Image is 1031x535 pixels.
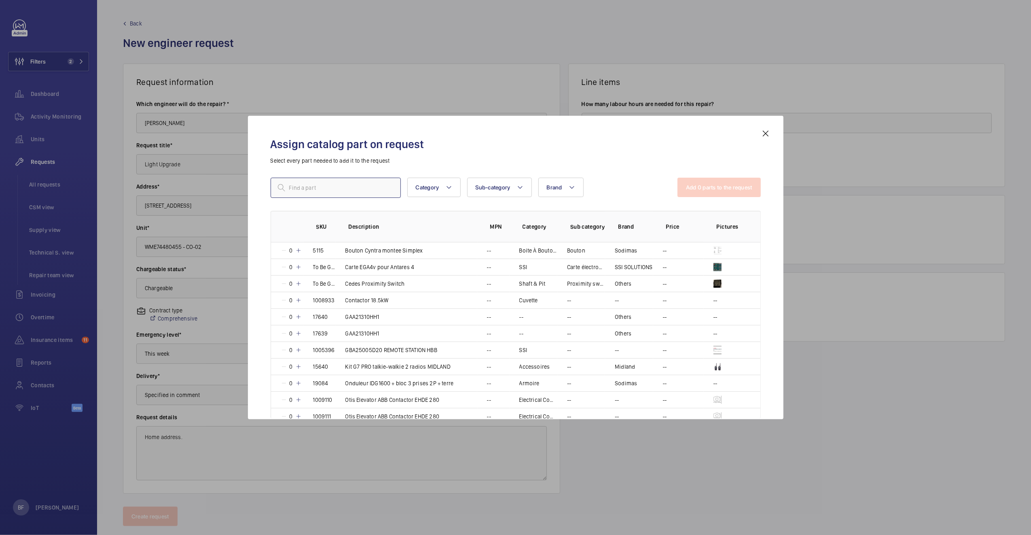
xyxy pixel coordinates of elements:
[490,223,510,231] p: MPN
[487,329,491,338] p: --
[519,412,557,420] p: Electrical Components
[345,280,405,288] p: Cedes Proximity Switch
[487,296,491,304] p: --
[567,396,571,404] p: --
[287,296,295,304] p: 0
[519,246,557,255] p: Boite À Boutons
[713,296,718,304] p: --
[287,280,295,288] p: 0
[487,313,491,321] p: --
[407,178,461,197] button: Category
[313,396,332,404] p: 1009110
[313,346,335,354] p: 1005396
[618,223,653,231] p: Brand
[663,412,667,420] p: --
[519,396,557,404] p: Electrical Components
[313,280,336,288] p: To Be Generated
[663,246,667,255] p: --
[663,363,667,371] p: --
[313,329,328,338] p: 17639
[487,412,491,420] p: --
[538,178,584,197] button: Brand
[287,246,295,255] p: 0
[615,412,619,420] p: --
[663,280,667,288] p: --
[713,263,722,271] img: CJZ0Zc2bG8man2BcogYjG4QBt03muVoJM3XzIlbM4XRvMfr7.png
[476,184,510,191] span: Sub-category
[287,396,295,404] p: 0
[287,313,295,321] p: 0
[287,346,295,354] p: 0
[713,246,722,255] img: g3a49nfdYcSuQfseZNAG9Il-olRDJnLUGo71PhoUjj9uzZrS.png
[316,223,336,231] p: SKU
[345,296,389,304] p: Contactor 18.5kW
[287,263,295,271] p: 0
[345,412,440,420] p: Otis Elevator ABB Contactor EHDE 280
[663,296,667,304] p: --
[287,363,295,371] p: 0
[663,379,667,387] p: --
[487,246,491,255] p: --
[467,178,532,197] button: Sub-category
[271,178,401,198] input: Find a part
[313,246,324,255] p: 5115
[567,379,571,387] p: --
[345,346,437,354] p: GBA25005D20 REMOTE STATION HBB
[570,223,605,231] p: Sub category
[287,412,295,420] p: 0
[713,346,722,354] img: tAslpmMaGVarH-ItsnIgCEYEQz4qM11pPSp5BVkrO3V6mnZg.png
[567,313,571,321] p: --
[615,296,619,304] p: --
[567,412,571,420] p: --
[547,184,562,191] span: Brand
[345,313,379,321] p: GAA21310HH1
[713,313,718,321] p: --
[271,157,761,165] p: Select every part needed to add it to the request
[713,396,722,404] img: mgKNnLUo32YisrdXDPXwnmHuC0uVg7sd9j77u0g5nYnLw-oI.png
[567,329,571,338] p: --
[615,363,635,371] p: Midland
[313,412,331,420] p: 1009111
[713,363,722,371] img: kk3TmbOYGquXUPLvN6SdosqAc-8_aV5Jaaivo0a5V83nLE68.png
[313,313,328,321] p: 17640
[287,379,295,387] p: 0
[519,363,550,371] p: Accessoires
[519,379,540,387] p: Armoire
[666,223,704,231] p: Price
[487,346,491,354] p: --
[615,313,631,321] p: Others
[345,379,454,387] p: Onduleur IDG1600 + bloc 3 prises 2P + terre
[519,329,523,338] p: --
[313,263,336,271] p: To Be Generated
[487,379,491,387] p: --
[663,313,667,321] p: --
[271,137,761,152] h2: Assign catalog part on request
[663,396,667,404] p: --
[313,296,335,304] p: 1008933
[487,280,491,288] p: --
[345,396,440,404] p: Otis Elevator ABB Contactor EHDE 280
[523,223,557,231] p: Category
[615,396,619,404] p: --
[567,246,585,255] p: Bouton
[345,263,415,271] p: Carte EGA4v pour Antares 4
[287,329,295,338] p: 0
[416,184,439,191] span: Category
[615,263,652,271] p: SSI SOLUTIONS
[487,263,491,271] p: --
[519,313,523,321] p: --
[567,263,605,271] p: Carte électronique
[567,280,605,288] p: Proximity switch
[519,346,527,354] p: SSI
[567,346,571,354] p: --
[663,346,667,354] p: --
[567,296,571,304] p: --
[713,379,718,387] p: --
[615,329,631,338] p: Others
[663,263,667,271] p: --
[519,263,527,271] p: SSI
[349,223,477,231] p: Description
[487,396,491,404] p: --
[615,346,619,354] p: --
[567,363,571,371] p: --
